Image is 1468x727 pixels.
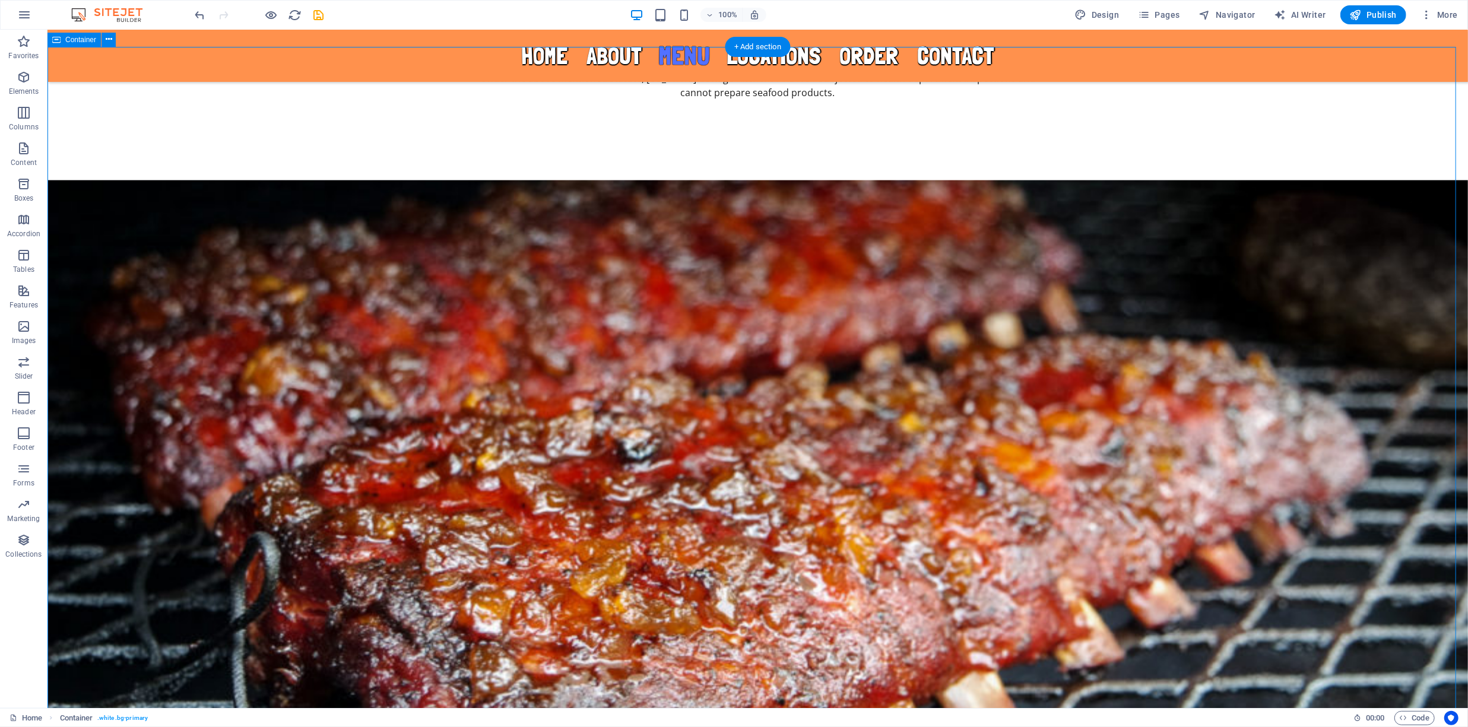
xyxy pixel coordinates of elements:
div: + Add section [725,37,791,57]
span: Container [65,36,96,43]
span: AI Writer [1274,9,1326,21]
span: . white .bg-primary [97,711,148,725]
span: Navigator [1199,9,1255,21]
p: Features [9,300,38,310]
i: Reload page [288,8,302,22]
h6: Session time [1353,711,1385,725]
a: Click to cancel selection. Double-click to open Pages [9,711,42,725]
p: Collections [5,550,42,559]
span: : [1374,713,1376,722]
div: Design (Ctrl+Alt+Y) [1070,5,1124,24]
button: Publish [1340,5,1406,24]
span: Pages [1138,9,1180,21]
button: Click here to leave preview mode and continue editing [264,8,278,22]
i: Undo: Change text (Ctrl+Z) [194,8,207,22]
p: Footer [13,443,34,452]
button: Navigator [1194,5,1260,24]
span: Click to select. Double-click to edit [60,711,93,725]
p: Images [12,336,36,345]
p: Forms [13,478,34,488]
p: Elements [9,87,39,96]
i: Save (Ctrl+S) [312,8,326,22]
button: save [312,8,326,22]
p: Tables [13,265,34,274]
button: Design [1070,5,1124,24]
p: Header [12,407,36,417]
button: Usercentrics [1444,711,1459,725]
span: 00 00 [1366,711,1384,725]
p: Columns [9,122,39,132]
p: Favorites [8,51,39,61]
button: Pages [1133,5,1184,24]
span: Publish [1350,9,1397,21]
img: Editor Logo [68,8,157,22]
span: More [1421,9,1458,21]
nav: breadcrumb [60,711,148,725]
p: Boxes [14,193,34,203]
button: undo [193,8,207,22]
p: Slider [15,372,33,381]
button: reload [288,8,302,22]
button: Code [1394,711,1435,725]
p: Accordion [7,229,40,239]
p: Marketing [7,514,40,523]
i: On resize automatically adjust zoom level to fit chosen device. [749,9,760,20]
span: Design [1075,9,1120,21]
span: Code [1400,711,1429,725]
button: AI Writer [1270,5,1331,24]
button: More [1416,5,1463,24]
button: 100% [700,8,743,22]
p: Content [11,158,37,167]
h6: 100% [718,8,737,22]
